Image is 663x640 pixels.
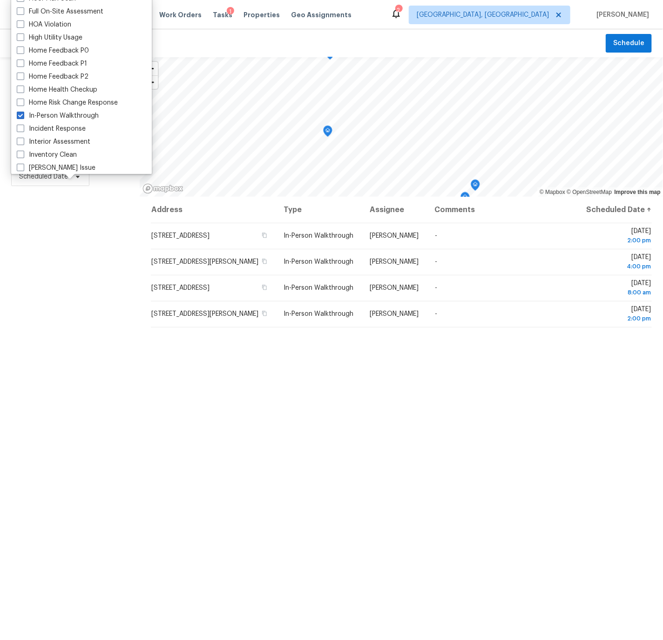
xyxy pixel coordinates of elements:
div: 2:00 pm [585,314,651,323]
span: [PERSON_NAME] [370,259,419,265]
div: Map marker [471,180,480,194]
label: Home Feedback P2 [17,72,88,81]
button: Schedule [606,34,652,53]
label: High Utility Usage [17,33,82,42]
a: Mapbox homepage [142,183,183,194]
span: - [435,285,437,291]
th: Scheduled Date ↑ [577,197,652,223]
span: [PERSON_NAME] [370,233,419,239]
span: [DATE] [585,280,651,297]
span: [DATE] [585,228,651,245]
span: Schedule [613,38,644,49]
span: In-Person Walkthrough [284,259,353,265]
label: Home Feedback P0 [17,46,89,55]
div: Map marker [323,126,332,140]
span: Work Orders [159,10,202,20]
label: HOA Violation [17,20,71,29]
span: Scheduled Date [19,172,68,181]
label: [PERSON_NAME] Issue [17,163,95,173]
span: In-Person Walkthrough [284,311,353,317]
label: Home Risk Change Response [17,98,118,107]
span: Properties [244,10,280,20]
label: Inventory Clean [17,150,77,160]
span: In-Person Walkthrough [284,233,353,239]
button: Copy Address [260,257,269,266]
button: Copy Address [260,231,269,240]
span: Tasks [213,12,232,18]
div: 2:00 pm [585,236,651,245]
span: [DATE] [585,254,651,271]
span: [PERSON_NAME] [593,10,649,20]
span: [STREET_ADDRESS] [151,233,210,239]
canvas: Map [140,57,663,197]
span: [STREET_ADDRESS][PERSON_NAME] [151,259,258,265]
button: Copy Address [260,309,269,318]
span: [STREET_ADDRESS][PERSON_NAME] [151,311,258,317]
div: 8:00 am [585,288,651,297]
label: Full On-Site Assessment [17,7,103,16]
span: [PERSON_NAME] [370,311,419,317]
label: In-Person Walkthrough [17,111,99,120]
label: Incident Response [17,124,86,133]
span: [PERSON_NAME] [370,285,419,291]
div: 2 [395,6,402,15]
span: - [435,259,437,265]
span: Geo Assignments [291,10,352,20]
span: [DATE] [585,306,651,323]
a: Mapbox [540,189,565,195]
a: Improve this map [615,189,661,195]
a: OpenStreetMap [567,189,612,195]
span: - [435,311,437,317]
div: 1 [227,7,234,16]
label: Home Health Checkup [17,85,97,94]
th: Address [151,197,276,223]
button: Copy Address [260,283,269,292]
span: In-Person Walkthrough [284,285,353,291]
th: Comments [427,197,578,223]
span: [STREET_ADDRESS] [151,285,210,291]
div: 4:00 pm [585,262,651,271]
span: [GEOGRAPHIC_DATA], [GEOGRAPHIC_DATA] [417,10,549,20]
div: Map marker [460,192,470,207]
span: - [435,233,437,239]
th: Assignee [362,197,427,223]
th: Type [276,197,362,223]
label: Interior Assessment [17,137,90,147]
label: Home Feedback P1 [17,59,87,68]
